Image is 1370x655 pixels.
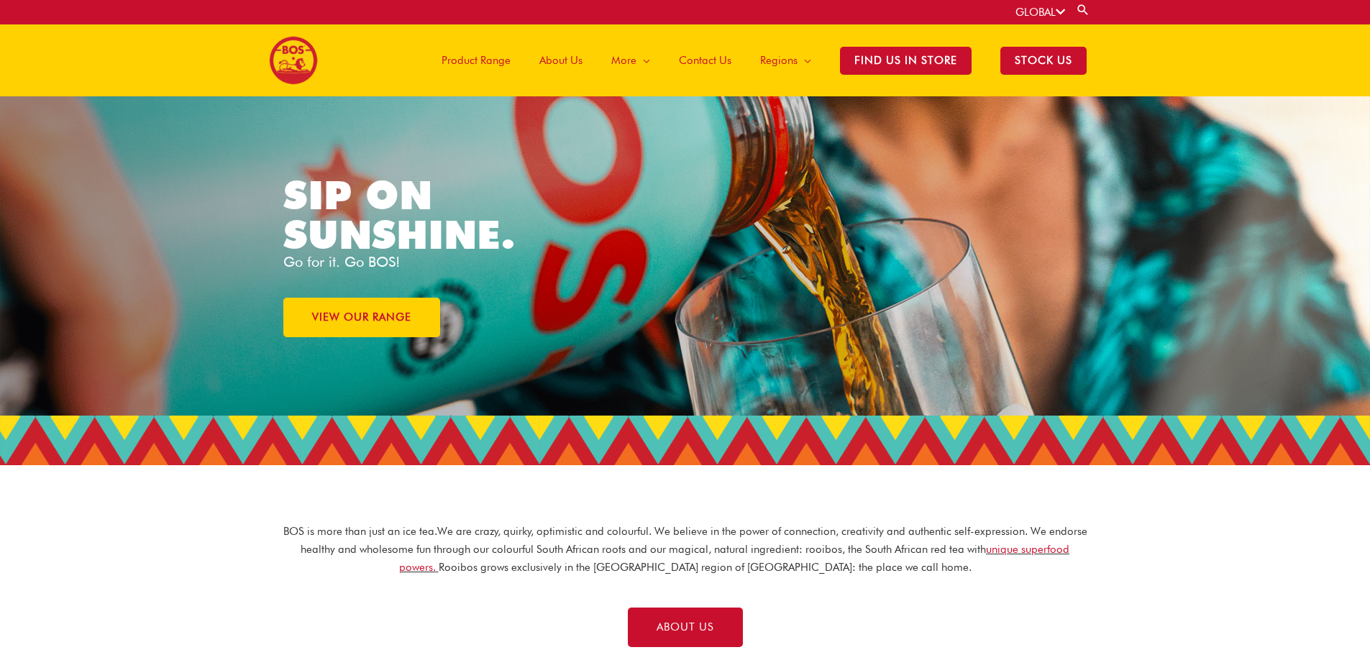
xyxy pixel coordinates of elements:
span: Regions [760,39,798,82]
a: VIEW OUR RANGE [283,298,440,337]
span: Contact Us [679,39,731,82]
p: Go for it. Go BOS! [283,255,685,269]
h1: SIP ON SUNSHINE. [283,175,577,255]
a: GLOBAL [1015,6,1065,19]
span: More [611,39,636,82]
a: Find Us in Store [826,24,986,96]
a: Product Range [427,24,525,96]
a: STOCK US [986,24,1101,96]
nav: Site Navigation [416,24,1101,96]
a: More [597,24,665,96]
a: Contact Us [665,24,746,96]
a: unique superfood powers. [399,543,1070,574]
p: BOS is more than just an ice tea. We are crazy, quirky, optimistic and colourful. We believe in t... [283,523,1088,576]
a: Regions [746,24,826,96]
a: ABOUT US [628,608,743,647]
span: Find Us in Store [840,47,972,75]
span: About Us [539,39,583,82]
span: STOCK US [1000,47,1087,75]
span: Product Range [442,39,511,82]
span: VIEW OUR RANGE [312,312,411,323]
a: Search button [1076,3,1090,17]
img: BOS logo finals-200px [269,36,318,85]
span: ABOUT US [657,622,714,633]
a: About Us [525,24,597,96]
